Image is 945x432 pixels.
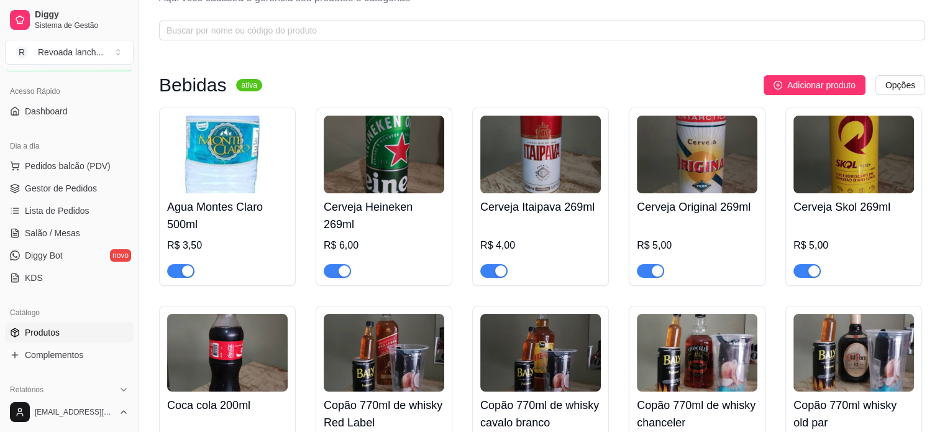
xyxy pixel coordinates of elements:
[324,198,444,233] h4: Cerveja Heineken 269ml
[764,75,865,95] button: Adicionar produto
[793,397,914,431] h4: Copão 770ml whisky old par
[38,46,103,58] div: Revoada lanch ...
[5,178,134,198] a: Gestor de Pedidos
[480,116,601,193] img: product-image
[324,116,444,193] img: product-image
[324,314,444,392] img: product-image
[793,314,914,392] img: product-image
[10,385,43,395] span: Relatórios
[637,198,757,216] h4: Cerveja Original 269ml
[875,75,925,95] button: Opções
[793,238,914,253] div: R$ 5,00
[25,160,111,172] span: Pedidos balcão (PDV)
[885,78,915,92] span: Opções
[5,397,134,427] button: [EMAIL_ADDRESS][DOMAIN_NAME]
[25,105,68,117] span: Dashboard
[324,397,444,431] h4: Copão 770ml de whisky Red Label
[167,116,288,193] img: product-image
[480,238,601,253] div: R$ 4,00
[637,397,757,431] h4: Copão 770ml de whisky chanceler
[159,78,226,93] h3: Bebidas
[5,345,134,365] a: Complementos
[5,156,134,176] button: Pedidos balcão (PDV)
[35,407,114,417] span: [EMAIL_ADDRESS][DOMAIN_NAME]
[480,314,601,392] img: product-image
[25,227,80,239] span: Salão / Mesas
[637,238,757,253] div: R$ 5,00
[637,116,757,193] img: product-image
[25,326,60,339] span: Produtos
[5,40,134,65] button: Select a team
[167,24,908,37] input: Buscar por nome ou código do produto
[25,205,89,217] span: Lista de Pedidos
[5,81,134,101] div: Acesso Rápido
[774,81,782,90] span: plus-circle
[5,303,134,323] div: Catálogo
[236,79,262,91] sup: ativa
[16,46,28,58] span: R
[5,268,134,288] a: KDS
[25,349,83,361] span: Complementos
[25,272,43,284] span: KDS
[324,238,444,253] div: R$ 6,00
[5,246,134,265] a: Diggy Botnovo
[167,198,288,233] h4: Agua Montes Claro 500ml
[25,182,97,195] span: Gestor de Pedidos
[480,397,601,431] h4: Copão 770ml de whisky cavalo branco
[5,323,134,342] a: Produtos
[5,5,134,35] a: DiggySistema de Gestão
[637,314,757,392] img: product-image
[5,201,134,221] a: Lista de Pedidos
[793,198,914,216] h4: Cerveja Skol 269ml
[5,136,134,156] div: Dia a dia
[787,78,856,92] span: Adicionar produto
[793,116,914,193] img: product-image
[167,314,288,392] img: product-image
[5,101,134,121] a: Dashboard
[167,238,288,253] div: R$ 3,50
[35,21,129,30] span: Sistema de Gestão
[25,249,63,262] span: Diggy Bot
[167,397,288,414] h4: Coca cola 200ml
[5,223,134,243] a: Salão / Mesas
[35,9,129,21] span: Diggy
[480,198,601,216] h4: Cerveja Itaipava 269ml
